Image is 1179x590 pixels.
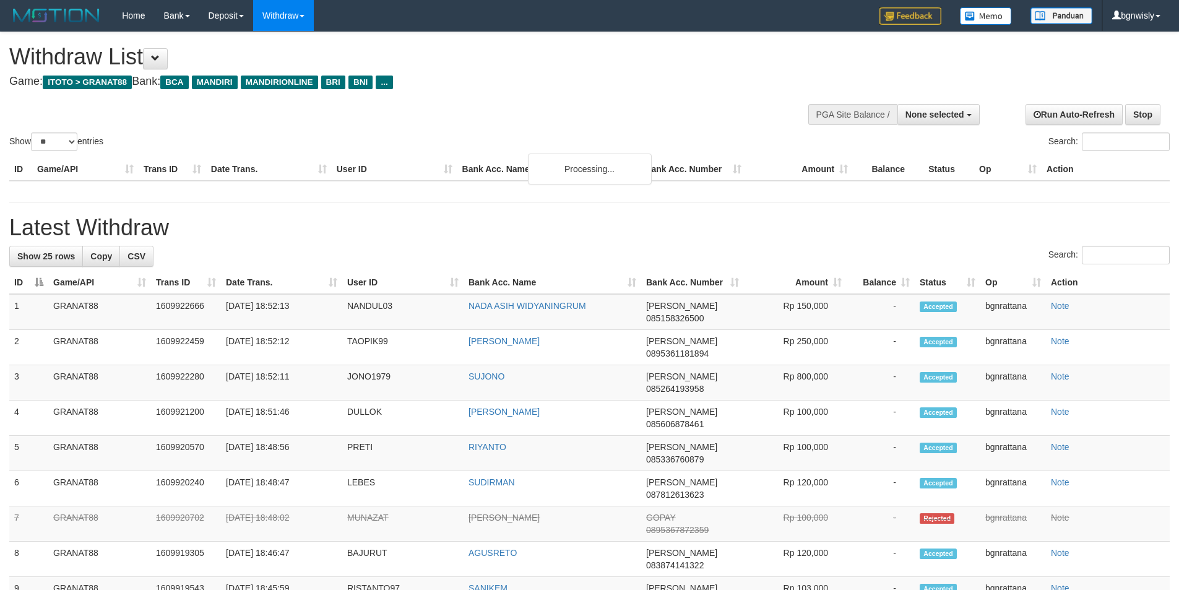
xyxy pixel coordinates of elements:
span: BNI [348,76,373,89]
td: - [847,330,915,365]
th: Balance [853,158,923,181]
span: MANDIRI [192,76,238,89]
th: User ID [332,158,457,181]
td: 2 [9,330,48,365]
td: GRANAT88 [48,542,151,577]
span: Rejected [920,513,954,524]
td: GRANAT88 [48,365,151,401]
a: Note [1051,442,1069,452]
span: Copy 083874141322 to clipboard [646,560,704,570]
th: ID: activate to sort column descending [9,271,48,294]
span: Copy 085158326500 to clipboard [646,313,704,323]
img: Button%20Memo.svg [960,7,1012,25]
span: Accepted [920,443,957,453]
th: Amount: activate to sort column ascending [744,271,847,294]
div: PGA Site Balance / [808,104,897,125]
td: TAOPIK99 [342,330,464,365]
td: 1609922459 [151,330,221,365]
th: Action [1046,271,1170,294]
a: Note [1051,477,1069,487]
a: Show 25 rows [9,246,83,267]
td: Rp 120,000 [744,471,847,506]
td: LEBES [342,471,464,506]
td: [DATE] 18:48:02 [221,506,342,542]
th: Bank Acc. Name [457,158,641,181]
td: GRANAT88 [48,436,151,471]
th: Amount [746,158,853,181]
th: Op: activate to sort column ascending [980,271,1046,294]
td: - [847,506,915,542]
span: ITOTO > GRANAT88 [43,76,132,89]
a: [PERSON_NAME] [469,513,540,523]
td: Rp 100,000 [744,436,847,471]
td: 1 [9,294,48,330]
td: [DATE] 18:48:47 [221,471,342,506]
td: MUNAZAT [342,506,464,542]
button: None selected [897,104,980,125]
a: Note [1051,513,1069,523]
td: 1609920240 [151,471,221,506]
span: [PERSON_NAME] [646,407,717,417]
span: ... [376,76,392,89]
td: Rp 100,000 [744,506,847,542]
a: Copy [82,246,120,267]
td: - [847,365,915,401]
span: Accepted [920,407,957,418]
a: RIYANTO [469,442,506,452]
th: User ID: activate to sort column ascending [342,271,464,294]
span: [PERSON_NAME] [646,371,717,381]
a: Run Auto-Refresh [1026,104,1123,125]
th: Game/API: activate to sort column ascending [48,271,151,294]
td: [DATE] 18:52:13 [221,294,342,330]
td: bgnrattana [980,365,1046,401]
a: Stop [1125,104,1160,125]
a: SUJONO [469,371,504,381]
span: Copy 085606878461 to clipboard [646,419,704,429]
span: GOPAY [646,513,675,523]
span: Copy 085336760879 to clipboard [646,454,704,464]
th: Op [974,158,1042,181]
a: Note [1051,301,1069,311]
a: Note [1051,407,1069,417]
span: Show 25 rows [17,251,75,261]
td: Rp 800,000 [744,365,847,401]
a: NADA ASIH WIDYANINGRUM [469,301,586,311]
span: Accepted [920,478,957,488]
td: [DATE] 18:51:46 [221,401,342,436]
td: - [847,294,915,330]
td: 1609921200 [151,401,221,436]
td: bgnrattana [980,542,1046,577]
td: 1609922280 [151,365,221,401]
span: Accepted [920,549,957,559]
th: Trans ID [139,158,206,181]
th: Game/API [32,158,139,181]
td: 1609920570 [151,436,221,471]
th: Date Trans. [206,158,332,181]
select: Showentries [31,132,77,151]
th: Status [923,158,974,181]
td: 5 [9,436,48,471]
td: bgnrattana [980,506,1046,542]
td: bgnrattana [980,471,1046,506]
td: 4 [9,401,48,436]
a: [PERSON_NAME] [469,336,540,346]
h1: Withdraw List [9,45,774,69]
th: Bank Acc. Number: activate to sort column ascending [641,271,744,294]
input: Search: [1082,132,1170,151]
div: Processing... [528,154,652,184]
span: Copy [90,251,112,261]
span: [PERSON_NAME] [646,442,717,452]
td: DULLOK [342,401,464,436]
a: Note [1051,548,1069,558]
td: [DATE] 18:52:12 [221,330,342,365]
td: 6 [9,471,48,506]
span: CSV [127,251,145,261]
a: [PERSON_NAME] [469,407,540,417]
td: - [847,471,915,506]
span: [PERSON_NAME] [646,477,717,487]
span: Accepted [920,337,957,347]
input: Search: [1082,246,1170,264]
td: Rp 250,000 [744,330,847,365]
a: Note [1051,371,1069,381]
span: Copy 087812613623 to clipboard [646,490,704,500]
